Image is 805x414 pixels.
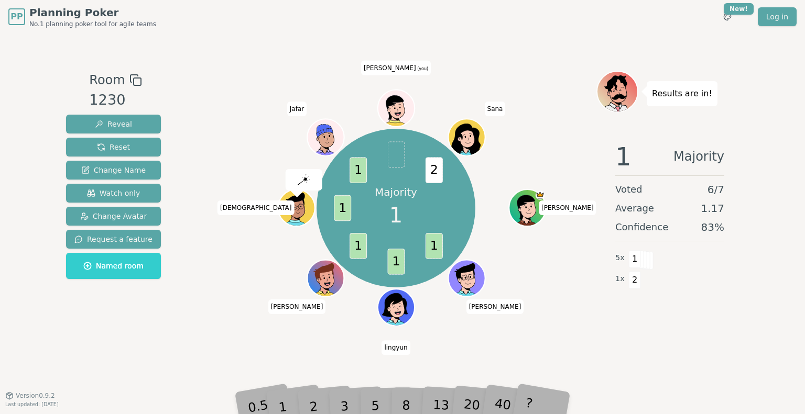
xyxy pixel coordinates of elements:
span: Confidence [615,220,668,234]
button: Change Name [66,161,161,180]
span: 1 [334,195,351,221]
span: Change Name [81,165,146,175]
span: Majority [673,144,724,169]
span: Click to change your name [466,299,524,314]
button: Reset [66,138,161,156]
span: Click to change your name [287,102,307,116]
span: Change Avatar [80,211,147,221]
span: 6 / 7 [708,182,724,197]
span: Room [89,71,125,89]
button: Watch only [66,184,161,203]
span: 1 [389,199,402,231]
a: Log in [758,7,797,26]
p: Results are in! [652,86,712,101]
span: Average [615,201,654,216]
span: Named room [83,261,144,271]
button: Change Avatar [66,207,161,226]
img: reveal [297,174,310,185]
a: PPPlanning PokerNo.1 planning poker tool for agile teams [8,5,156,28]
div: 1230 [89,89,142,111]
p: Majority [375,185,417,199]
span: 83 % [701,220,724,234]
span: 1 [425,233,442,259]
span: Planning Poker [29,5,156,20]
span: 1 [387,249,405,275]
span: Reveal [95,119,132,129]
span: Click to change your name [361,61,431,75]
span: 2 [629,271,641,289]
span: 1 [350,157,367,183]
span: Reset [97,142,130,152]
span: Click to change your name [268,299,326,314]
span: Chloe is the host [535,191,545,200]
span: Voted [615,182,643,197]
button: Reveal [66,115,161,133]
span: PP [10,10,23,23]
span: 1 [350,233,367,259]
button: Click to change your avatar [379,91,414,126]
button: Version0.9.2 [5,391,55,400]
button: New! [718,7,737,26]
span: No.1 planning poker tool for agile teams [29,20,156,28]
span: 1 [629,250,641,268]
span: Click to change your name [217,200,294,215]
span: Last updated: [DATE] [5,401,59,407]
span: Watch only [87,188,140,198]
button: Request a feature [66,230,161,249]
span: (you) [416,66,429,71]
span: 5 x [615,252,625,264]
button: Named room [66,253,161,279]
div: New! [724,3,754,15]
span: 2 [425,157,442,183]
span: Request a feature [74,234,153,244]
span: 1 x [615,273,625,285]
span: Version 0.9.2 [16,391,55,400]
span: 1.17 [701,201,724,216]
span: Click to change your name [539,200,596,215]
span: Click to change your name [485,102,506,116]
span: Click to change your name [382,341,410,355]
span: 1 [615,144,632,169]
